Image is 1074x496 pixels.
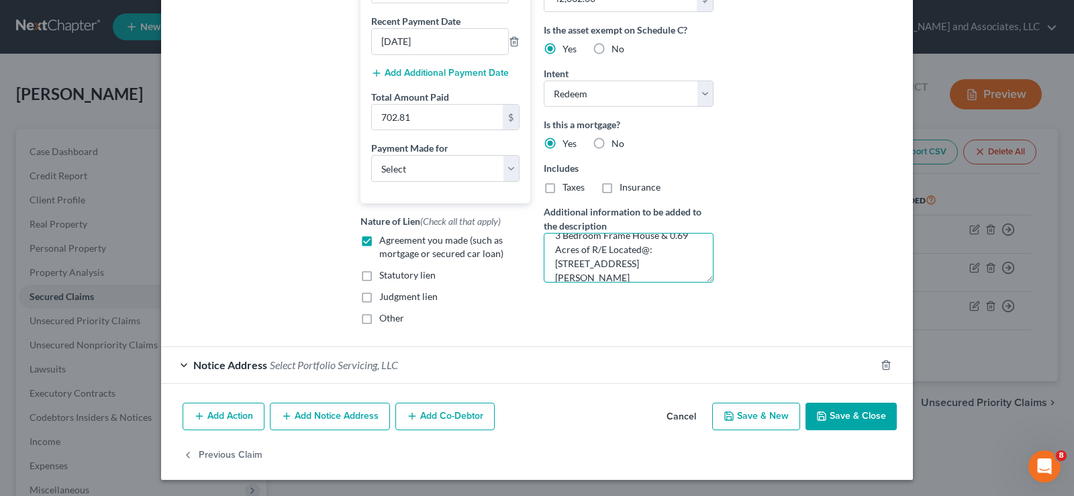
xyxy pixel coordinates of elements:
button: Add Co-Debtor [395,403,495,431]
span: Select Portfolio Servicing, LLC [270,358,398,371]
span: Other [379,312,404,324]
label: Nature of Lien [360,214,501,228]
label: Total Amount Paid [371,90,449,104]
label: Additional information to be added to the description [544,205,714,233]
label: Payment Made for [371,141,448,155]
label: Is the asset exempt on Schedule C? [544,23,714,37]
button: Previous Claim [183,441,262,469]
button: Add Additional Payment Date [371,68,509,79]
label: Intent [544,66,569,81]
div: $ [503,105,519,130]
span: 8 [1056,450,1067,461]
span: Taxes [563,181,585,193]
button: Add Action [183,403,264,431]
label: Recent Payment Date [371,14,460,28]
span: No [612,43,624,54]
button: Save & New [712,403,800,431]
label: Is this a mortgage? [544,117,714,132]
span: Notice Address [193,358,267,371]
span: No [612,138,624,149]
iframe: Intercom live chat [1028,450,1061,483]
span: Insurance [620,181,661,193]
span: Yes [563,43,577,54]
button: Add Notice Address [270,403,390,431]
label: Includes [544,161,714,175]
button: Cancel [656,404,707,431]
span: Statutory lien [379,269,436,281]
span: (Check all that apply) [420,215,501,227]
span: Judgment lien [379,291,438,302]
span: Yes [563,138,577,149]
span: Agreement you made (such as mortgage or secured car loan) [379,234,503,259]
button: Save & Close [805,403,897,431]
input: 0.00 [372,105,503,130]
input: -- [372,29,508,54]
